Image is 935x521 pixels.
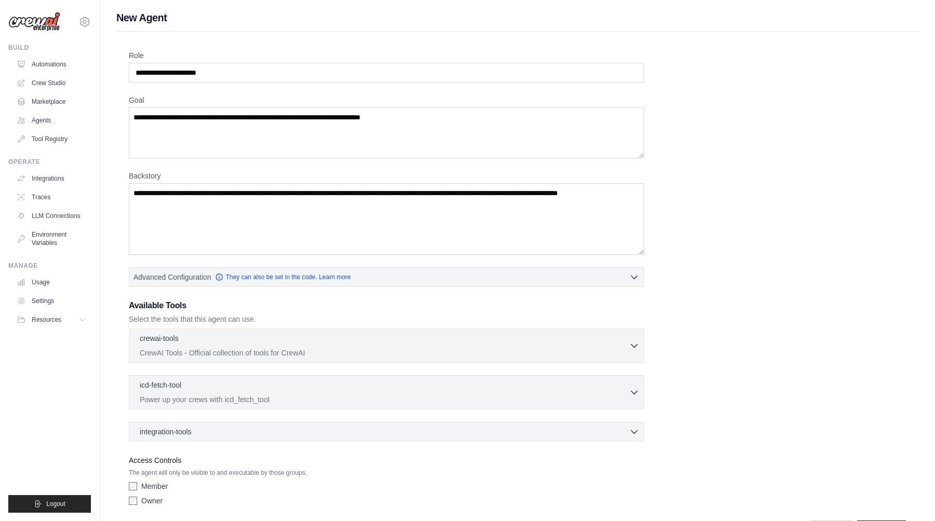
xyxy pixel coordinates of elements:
div: Operate [8,158,91,166]
p: The agent will only be visible to and executable by those groups. [129,469,644,477]
button: icd-fetch-tool Power up your crews with icd_fetch_tool [133,380,639,405]
button: Advanced Configuration They can also be set in the code. Learn more [129,268,644,286]
label: Access Controls [129,454,644,467]
span: integration-tools [140,427,192,437]
p: crewai-tools [140,333,179,344]
label: Member [141,481,168,491]
a: Crew Studio [12,75,91,91]
button: Logout [8,495,91,513]
a: Environment Variables [12,226,91,251]
a: Traces [12,189,91,205]
button: Resources [12,311,91,328]
div: Manage [8,262,91,270]
button: crewai-tools CrewAI Tools - Official collection of tools for CrewAI [133,333,639,358]
button: integration-tools [133,427,639,437]
a: Usage [12,274,91,291]
a: Settings [12,293,91,309]
a: They can also be set in the code. Learn more [215,273,351,281]
div: Build [8,44,91,52]
a: Integrations [12,170,91,187]
span: Logout [46,500,65,508]
a: Agents [12,112,91,129]
p: Power up your crews with icd_fetch_tool [140,394,629,405]
a: Automations [12,56,91,73]
a: Tool Registry [12,131,91,147]
label: Owner [141,496,163,506]
label: Goal [129,95,644,105]
p: icd-fetch-tool [140,380,181,390]
a: Marketplace [12,93,91,110]
h3: Available Tools [129,299,644,312]
label: Role [129,50,644,61]
span: Advanced Configuration [133,272,211,282]
h1: New Agent [116,10,918,25]
img: Logo [8,12,60,32]
a: LLM Connections [12,208,91,224]
span: Resources [32,316,61,324]
label: Backstory [129,171,644,181]
p: CrewAI Tools - Official collection of tools for CrewAI [140,348,629,358]
p: Select the tools that this agent can use. [129,314,644,324]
